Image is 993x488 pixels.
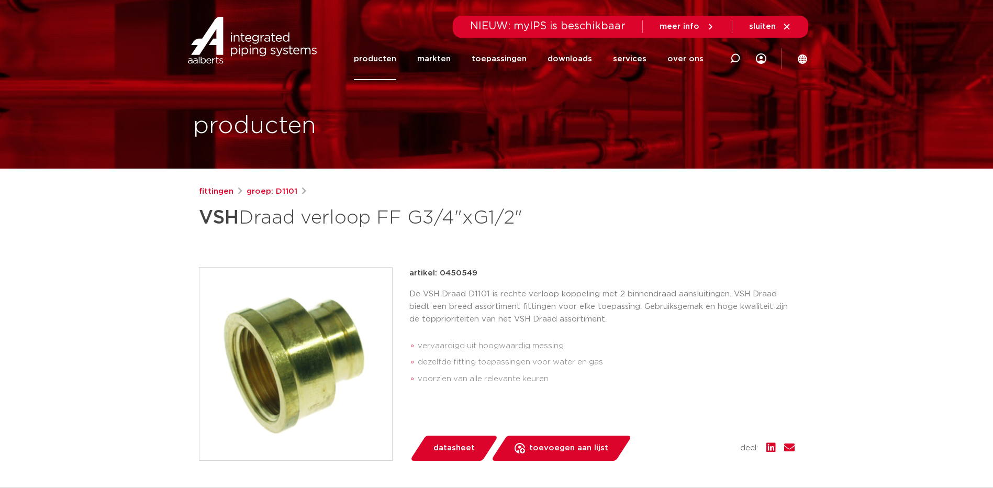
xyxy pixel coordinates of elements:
p: artikel: 0450549 [409,267,477,280]
span: toevoegen aan lijst [529,440,608,457]
h1: producten [193,109,316,143]
a: sluiten [749,22,791,31]
h1: Draad verloop FF G3/4"xG1/2" [199,202,592,234]
a: downloads [548,38,592,80]
a: producten [354,38,396,80]
li: vervaardigd uit hoogwaardig messing [418,338,795,354]
p: De VSH Draad D1101 is rechte verloop koppeling met 2 binnendraad aansluitingen. VSH Draad biedt e... [409,288,795,326]
nav: Menu [354,38,704,80]
a: meer info [660,22,715,31]
a: markten [417,38,451,80]
strong: VSH [199,208,239,227]
li: voorzien van alle relevante keuren [418,371,795,387]
li: dezelfde fitting toepassingen voor water en gas [418,354,795,371]
a: toepassingen [472,38,527,80]
a: groep: D1101 [247,185,297,198]
img: Product Image for VSH Draad verloop FF G3/4"xG1/2" [199,268,392,460]
a: datasheet [409,436,498,461]
a: services [613,38,646,80]
a: fittingen [199,185,233,198]
a: over ons [667,38,704,80]
span: NIEUW: myIPS is beschikbaar [470,21,626,31]
span: sluiten [749,23,776,30]
span: datasheet [433,440,475,457]
span: deel: [740,442,758,454]
span: meer info [660,23,699,30]
div: my IPS [756,38,766,80]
